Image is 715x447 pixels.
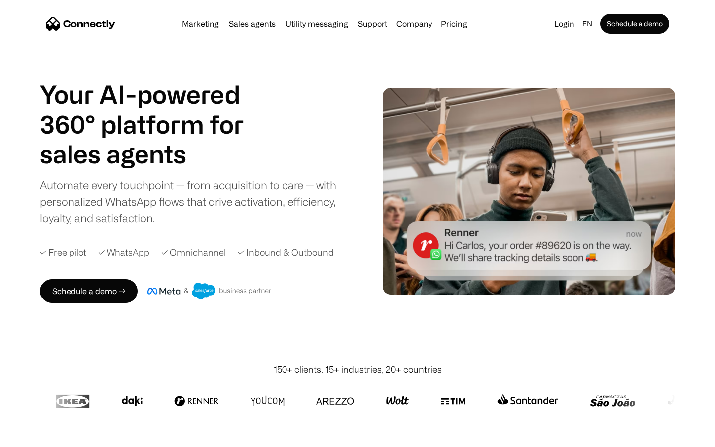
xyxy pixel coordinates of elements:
[40,139,268,169] h1: sales agents
[582,17,592,31] div: en
[437,20,471,28] a: Pricing
[147,283,272,299] img: Meta and Salesforce business partner badge.
[40,177,353,226] div: Automate every touchpoint — from acquisition to care — with personalized WhatsApp flows that driv...
[178,20,223,28] a: Marketing
[161,246,226,259] div: ✓ Omnichannel
[98,246,149,259] div: ✓ WhatsApp
[225,20,280,28] a: Sales agents
[282,20,352,28] a: Utility messaging
[550,17,578,31] a: Login
[40,246,86,259] div: ✓ Free pilot
[10,429,60,444] aside: Language selected: English
[274,363,442,376] div: 150+ clients, 15+ industries, 20+ countries
[20,430,60,444] ul: Language list
[40,279,138,303] a: Schedule a demo →
[238,246,334,259] div: ✓ Inbound & Outbound
[354,20,391,28] a: Support
[40,79,268,139] h1: Your AI-powered 360° platform for
[600,14,669,34] a: Schedule a demo
[396,17,432,31] div: Company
